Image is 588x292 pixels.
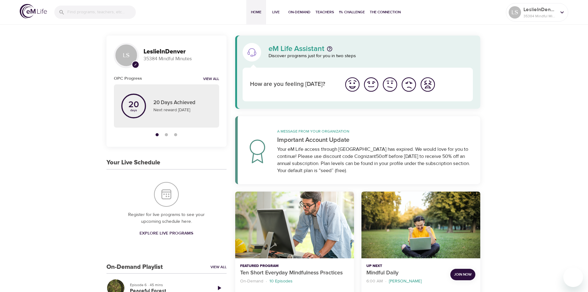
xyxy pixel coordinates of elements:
img: ok [382,76,398,93]
p: Important Account Update [277,135,473,145]
div: LS [509,6,521,19]
p: Featured Program [240,263,349,269]
span: Explore Live Programs [140,230,193,237]
p: Ten Short Everyday Mindfulness Practices [240,269,349,277]
input: Find programs, teachers, etc... [67,6,136,19]
p: A message from your organization [277,129,473,134]
div: Your eM Life access through [GEOGRAPHIC_DATA] has expired. We would love for you to continue! Ple... [277,146,473,174]
nav: breadcrumb [240,277,349,286]
p: days [128,109,139,112]
img: worst [419,76,436,93]
p: 35384 Mindful Minutes [144,55,219,62]
p: Discover programs just for you in two steps [269,53,473,60]
button: Ten Short Everyday Mindfulness Practices [235,192,354,259]
img: Your Live Schedule [154,182,179,207]
img: eM Life Assistant [247,47,257,57]
p: 20 Days Achieved [153,99,212,107]
p: 10 Episodes [269,278,293,285]
p: Next reward [DATE] [153,107,212,113]
span: Teachers [315,9,334,15]
p: LeslieInDenver [523,6,556,13]
p: Episode 6 · 45 mins [130,282,207,288]
iframe: Button to launch messaging window [563,267,583,287]
li: · [385,277,386,286]
span: 1% Challenge [339,9,365,15]
img: logo [20,4,47,19]
nav: breadcrumb [366,277,445,286]
p: Register for live programs to see your upcoming schedule here. [119,211,214,225]
h3: Your Live Schedule [106,159,160,166]
h3: On-Demand Playlist [106,264,163,271]
h6: OPC Progress [114,75,142,82]
button: Join Now [450,269,475,280]
p: 6:00 AM [366,278,383,285]
span: Live [269,9,283,15]
button: I'm feeling ok [381,75,399,94]
p: Mindful Daily [366,269,445,277]
a: Explore Live Programs [137,228,196,239]
img: great [344,76,361,93]
span: Home [249,9,264,15]
p: [PERSON_NAME] [389,278,422,285]
a: View All [211,264,227,270]
p: How are you feeling [DATE]? [250,80,336,89]
p: Up Next [366,263,445,269]
h3: LeslieInDenver [144,48,219,55]
span: The Connection [370,9,401,15]
div: LS [114,43,139,68]
button: I'm feeling good [362,75,381,94]
span: On-Demand [288,9,311,15]
button: I'm feeling great [343,75,362,94]
p: 20 [128,100,139,109]
span: Join Now [454,271,472,278]
button: I'm feeling worst [418,75,437,94]
button: Mindful Daily [361,192,480,259]
a: View all notifications [203,77,219,82]
img: bad [400,76,417,93]
p: 35384 Mindful Minutes [523,13,556,19]
button: I'm feeling bad [399,75,418,94]
p: eM Life Assistant [269,45,324,53]
p: On-Demand [240,278,263,285]
img: good [363,76,380,93]
li: · [266,277,267,286]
